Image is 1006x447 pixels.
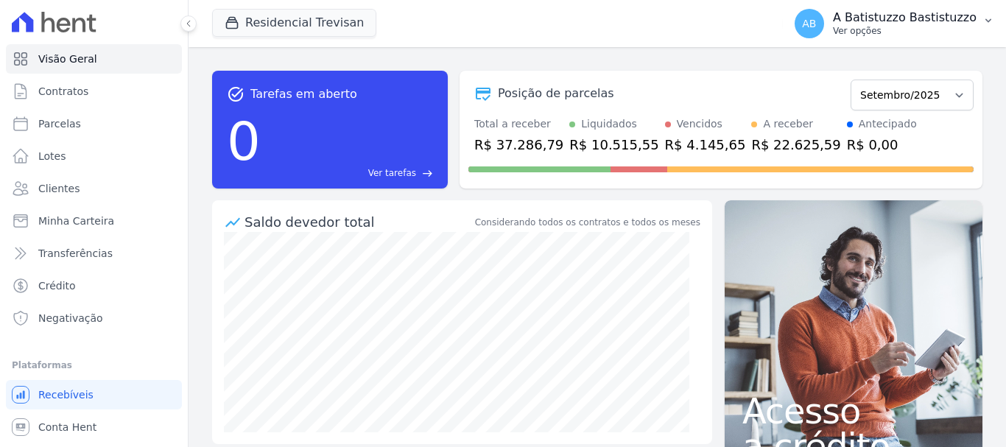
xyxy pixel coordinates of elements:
[677,116,722,132] div: Vencidos
[12,356,176,374] div: Plataformas
[245,212,472,232] div: Saldo devedor total
[783,3,1006,44] button: AB A Batistuzzo Bastistuzzo Ver opções
[6,44,182,74] a: Visão Geral
[212,9,376,37] button: Residencial Trevisan
[751,135,840,155] div: R$ 22.625,59
[665,135,746,155] div: R$ 4.145,65
[38,116,81,131] span: Parcelas
[38,278,76,293] span: Crédito
[38,246,113,261] span: Transferências
[859,116,917,132] div: Antecipado
[474,116,563,132] div: Total a receber
[498,85,614,102] div: Posição de parcelas
[227,85,245,103] span: task_alt
[833,25,977,37] p: Ver opções
[6,239,182,268] a: Transferências
[6,412,182,442] a: Conta Hent
[763,116,813,132] div: A receber
[38,311,103,325] span: Negativação
[833,10,977,25] p: A Batistuzzo Bastistuzzo
[474,135,563,155] div: R$ 37.286,79
[422,168,433,179] span: east
[742,393,965,429] span: Acesso
[6,271,182,300] a: Crédito
[802,18,816,29] span: AB
[267,166,433,180] a: Ver tarefas east
[581,116,637,132] div: Liquidados
[6,380,182,409] a: Recebíveis
[38,214,114,228] span: Minha Carteira
[6,174,182,203] a: Clientes
[38,84,88,99] span: Contratos
[6,303,182,333] a: Negativação
[38,181,80,196] span: Clientes
[6,77,182,106] a: Contratos
[368,166,416,180] span: Ver tarefas
[6,141,182,171] a: Lotes
[250,85,357,103] span: Tarefas em aberto
[227,103,261,180] div: 0
[569,135,658,155] div: R$ 10.515,55
[38,52,97,66] span: Visão Geral
[475,216,700,229] div: Considerando todos os contratos e todos os meses
[6,206,182,236] a: Minha Carteira
[847,135,917,155] div: R$ 0,00
[38,387,94,402] span: Recebíveis
[38,420,96,434] span: Conta Hent
[38,149,66,163] span: Lotes
[6,109,182,138] a: Parcelas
